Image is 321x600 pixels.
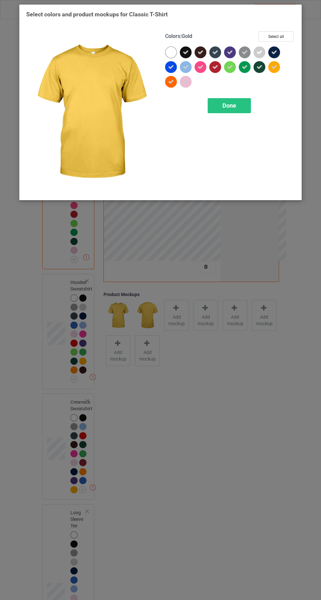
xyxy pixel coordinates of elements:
[239,46,251,58] img: heather_texture.png
[26,31,156,193] img: regular.jpg
[222,102,236,109] span: Done
[181,33,192,39] span: Gold
[165,33,180,39] span: Colors
[258,31,294,42] button: Select all
[165,33,192,40] h4: :
[26,11,168,18] span: Select colors and product mockups for Classic T-Shirt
